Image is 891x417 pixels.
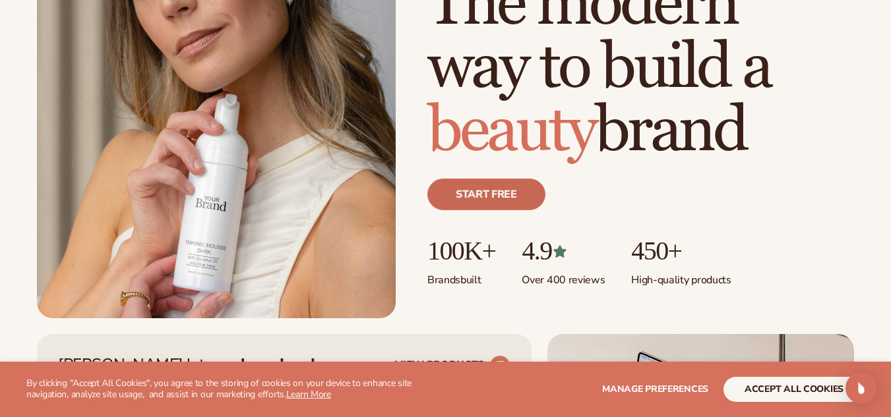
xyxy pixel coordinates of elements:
p: Over 400 reviews [522,265,605,287]
p: High-quality products [631,265,731,287]
button: Manage preferences [602,377,708,402]
a: Learn More [286,388,331,401]
a: Start free [427,179,545,210]
span: Manage preferences [602,383,708,395]
a: VIEW PRODUCTS [395,355,510,376]
p: Brands built [427,265,495,287]
p: By clicking "Accept All Cookies", you agree to the storing of cookies on your device to enhance s... [26,378,440,401]
p: 450+ [631,236,731,265]
p: 100K+ [427,236,495,265]
div: Open Intercom Messenger [845,372,877,404]
button: accept all cookies [723,377,865,402]
p: 4.9 [522,236,605,265]
span: beauty [427,92,595,169]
